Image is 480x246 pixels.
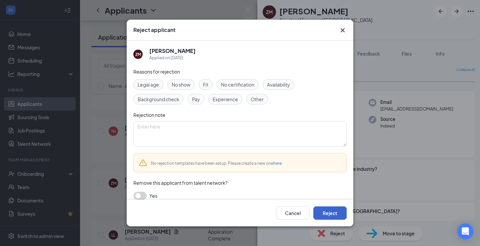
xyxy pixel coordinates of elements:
[251,96,264,103] span: Other
[457,223,473,239] div: Open Intercom Messenger
[135,52,141,57] div: ZM
[203,81,208,88] span: Fit
[139,159,147,167] svg: Warning
[213,96,238,103] span: Experience
[276,206,309,220] button: Cancel
[149,192,157,200] span: Yes
[339,26,347,34] button: Close
[192,96,200,103] span: Pay
[138,96,179,103] span: Background check
[133,180,228,186] span: Remove this applicant from talent network?
[133,26,175,34] h3: Reject applicant
[151,161,283,166] span: No rejection templates have been setup. Please create a new one .
[149,47,196,55] h5: [PERSON_NAME]
[138,81,159,88] span: Legal age
[221,81,254,88] span: No certification
[313,206,347,220] button: Reject
[133,112,165,118] span: Rejection note
[339,26,347,34] svg: Cross
[172,81,190,88] span: No show
[267,81,290,88] span: Availability
[149,55,196,61] div: Applied on [DATE]
[133,69,180,75] span: Reasons for rejection
[273,161,282,166] a: here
